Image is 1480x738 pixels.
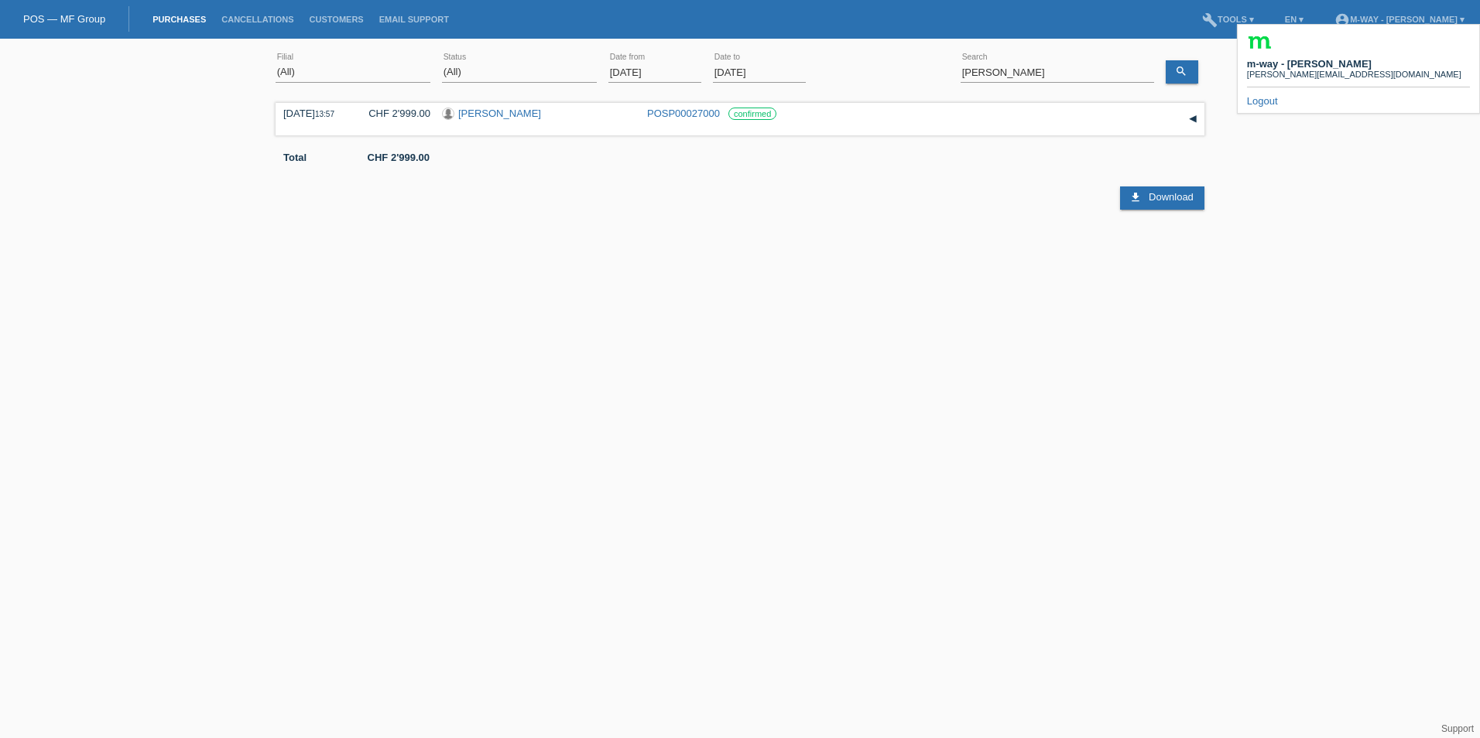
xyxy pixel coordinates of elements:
div: expand/collapse [1181,108,1204,131]
a: Customers [302,15,372,24]
i: account_circle [1334,12,1350,28]
b: CHF 2'999.00 [368,152,430,163]
i: build [1202,12,1218,28]
div: CHF 2'999.00 [357,108,430,119]
a: [PERSON_NAME] [458,108,541,119]
a: search [1166,60,1198,84]
a: Support [1441,723,1474,734]
a: Logout [1247,95,1278,107]
a: Purchases [145,15,214,24]
div: [DATE] [283,108,345,119]
i: download [1129,191,1142,203]
a: EN ▾ [1277,15,1311,24]
label: confirmed [728,108,776,120]
a: Email Support [372,15,457,24]
a: POS — MF Group [23,13,105,25]
img: 20913_square.png [1247,31,1272,56]
a: account_circlem-way - [PERSON_NAME] ▾ [1327,15,1472,24]
div: [PERSON_NAME][EMAIL_ADDRESS][DOMAIN_NAME] [1247,70,1461,79]
a: download Download [1120,186,1204,210]
b: m-way - [PERSON_NAME] [1247,58,1372,70]
span: 13:57 [315,110,334,118]
span: Download [1149,191,1194,203]
a: Cancellations [214,15,301,24]
a: POSP00027000 [647,108,720,119]
a: buildTools ▾ [1194,15,1262,24]
b: Total [283,152,307,163]
i: search [1175,65,1187,77]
